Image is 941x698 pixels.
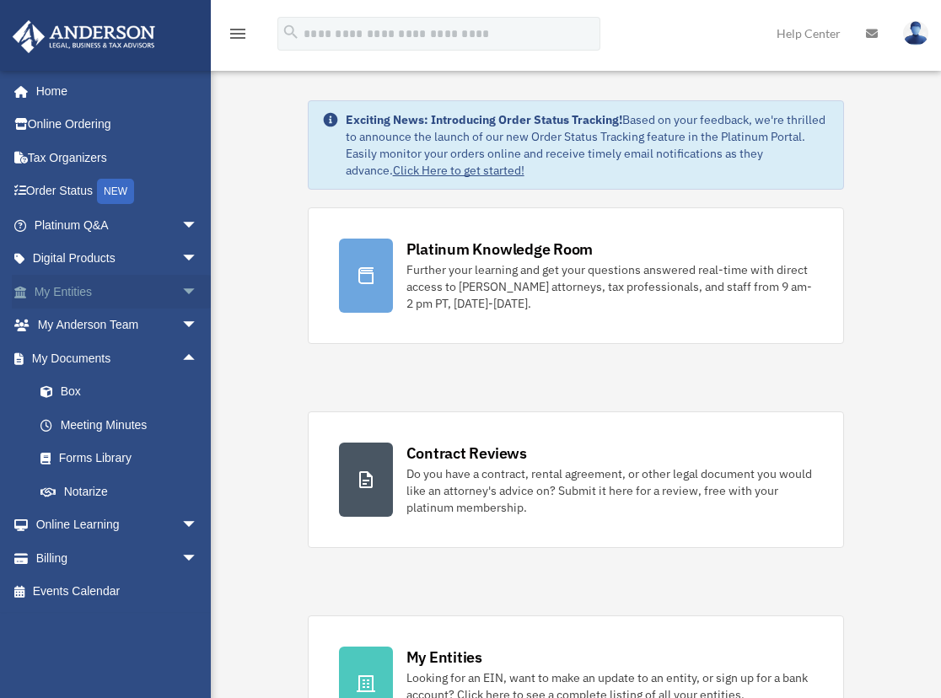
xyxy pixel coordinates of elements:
span: arrow_drop_down [181,309,215,343]
a: Online Ordering [12,108,223,142]
a: My Entitiesarrow_drop_down [12,275,223,309]
a: Click Here to get started! [393,163,524,178]
i: search [282,23,300,41]
span: arrow_drop_down [181,208,215,243]
a: Contract Reviews Do you have a contract, rental agreement, or other legal document you would like... [308,411,845,548]
a: Forms Library [24,442,223,475]
a: Billingarrow_drop_down [12,541,223,575]
img: User Pic [903,21,928,46]
a: Online Learningarrow_drop_down [12,508,223,542]
a: My Documentsarrow_drop_up [12,341,223,375]
span: arrow_drop_down [181,275,215,309]
a: My Anderson Teamarrow_drop_down [12,309,223,342]
span: arrow_drop_down [181,541,215,576]
i: menu [228,24,248,44]
span: arrow_drop_down [181,242,215,277]
a: Tax Organizers [12,141,223,174]
a: menu [228,30,248,44]
div: Platinum Knowledge Room [406,239,594,260]
a: Home [12,74,215,108]
a: Box [24,375,223,409]
span: arrow_drop_down [181,508,215,543]
div: Do you have a contract, rental agreement, or other legal document you would like an attorney's ad... [406,465,814,516]
div: My Entities [406,647,482,668]
div: Contract Reviews [406,443,527,464]
div: Further your learning and get your questions answered real-time with direct access to [PERSON_NAM... [406,261,814,312]
a: Platinum Knowledge Room Further your learning and get your questions answered real-time with dire... [308,207,845,344]
img: Anderson Advisors Platinum Portal [8,20,160,53]
strong: Exciting News: Introducing Order Status Tracking! [346,112,622,127]
a: Platinum Q&Aarrow_drop_down [12,208,223,242]
div: NEW [97,179,134,204]
a: Meeting Minutes [24,408,223,442]
a: Digital Productsarrow_drop_down [12,242,223,276]
a: Notarize [24,475,223,508]
a: Order StatusNEW [12,174,223,209]
a: Events Calendar [12,575,223,609]
span: arrow_drop_up [181,341,215,376]
div: Based on your feedback, we're thrilled to announce the launch of our new Order Status Tracking fe... [346,111,831,179]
